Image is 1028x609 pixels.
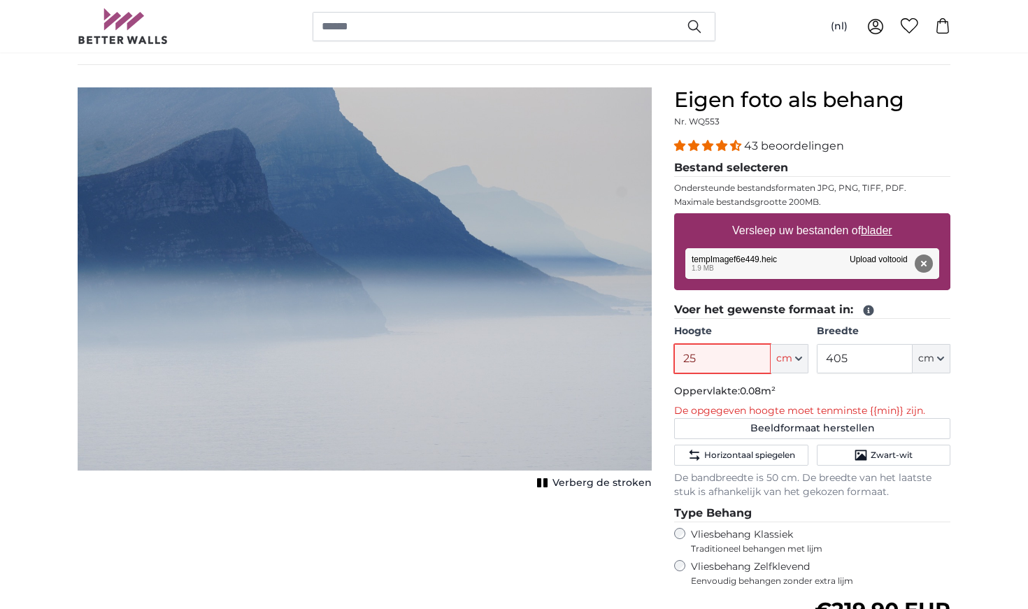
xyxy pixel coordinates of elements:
span: cm [918,352,934,366]
span: Eenvoudig behangen zonder extra lijm [691,575,950,587]
legend: Type Behang [674,505,950,522]
span: cm [776,352,792,366]
button: Beeldformaat herstellen [674,418,950,439]
label: Vliesbehang Klassiek [691,528,925,554]
label: Hoogte [674,324,808,338]
img: personalised-photo [78,87,652,471]
p: Oppervlakte: [674,385,950,399]
span: Traditioneel behangen met lijm [691,543,925,554]
p: De bandbreedte is 50 cm. De breedte van het laatste stuk is afhankelijk van het gekozen formaat. [674,471,950,499]
legend: Bestand selecteren [674,159,950,177]
label: Versleep uw bestanden of [727,217,898,245]
legend: Voer het gewenste formaat in: [674,301,950,319]
h1: Eigen foto als behang [674,87,950,113]
img: Betterwalls [78,8,169,44]
span: 43 beoordelingen [744,139,844,152]
button: Verberg de stroken [533,473,652,493]
label: Breedte [817,324,950,338]
span: Nr. WQ553 [674,116,720,127]
span: 4.40 stars [674,139,744,152]
p: De opgegeven hoogte moet tenminste {{min}} zijn. [674,404,950,418]
button: (nl) [820,14,859,39]
button: Zwart-wit [817,445,950,466]
button: cm [771,344,808,373]
p: Ondersteunde bestandsformaten JPG, PNG, TIFF, PDF. [674,182,950,194]
span: Zwart-wit [871,450,913,461]
span: Horizontaal spiegelen [704,450,795,461]
span: 0.08m² [740,385,776,397]
label: Vliesbehang Zelfklevend [691,560,950,587]
button: Horizontaal spiegelen [674,445,808,466]
p: Maximale bestandsgrootte 200MB. [674,196,950,208]
div: 1 of 1 [78,87,652,493]
button: cm [913,344,950,373]
span: Verberg de stroken [552,476,652,490]
u: blader [861,224,892,236]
